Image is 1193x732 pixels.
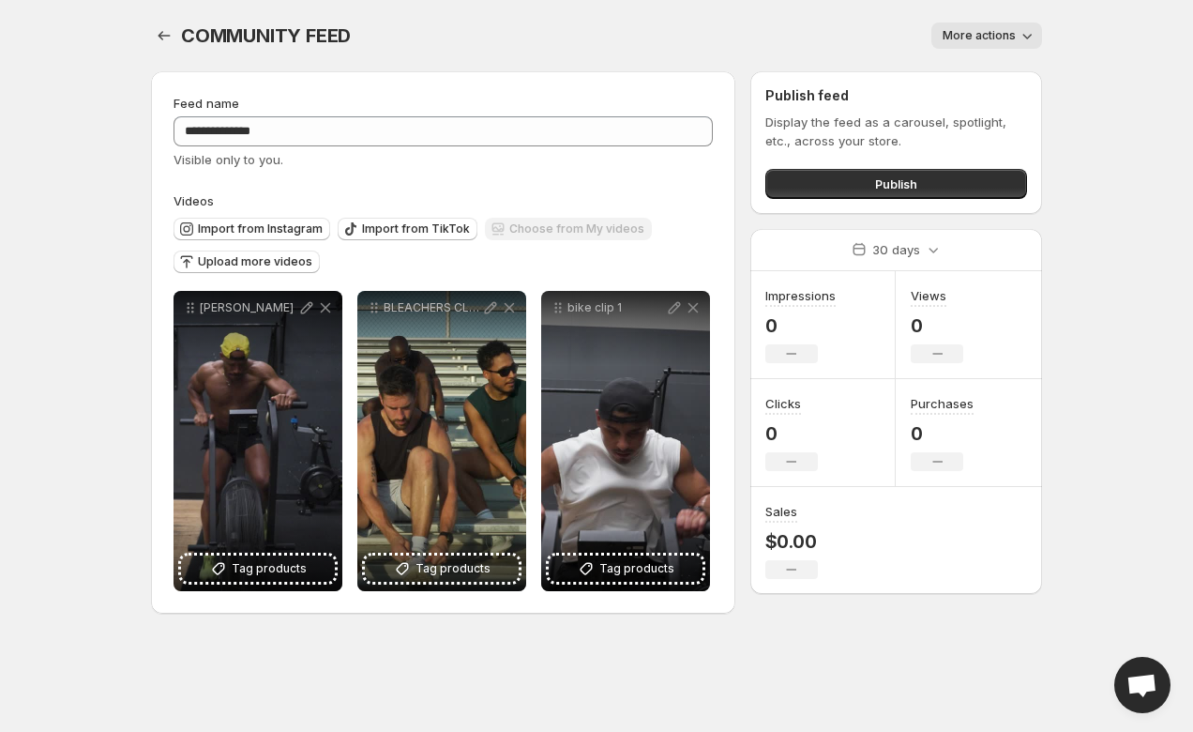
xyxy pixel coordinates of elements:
[911,286,946,305] h3: Views
[362,221,470,236] span: Import from TikTok
[174,193,214,208] span: Videos
[911,314,963,337] p: 0
[911,394,974,413] h3: Purchases
[384,300,481,315] p: BLEACHERS CLIP 1
[875,175,917,193] span: Publish
[765,113,1027,150] p: Display the feed as a carousel, spotlight, etc., across your store.
[338,218,477,240] button: Import from TikTok
[765,286,836,305] h3: Impressions
[200,300,297,315] p: [PERSON_NAME]
[198,221,323,236] span: Import from Instagram
[357,291,526,591] div: BLEACHERS CLIP 1Tag products
[765,86,1027,105] h2: Publish feed
[232,559,307,578] span: Tag products
[174,152,283,167] span: Visible only to you.
[549,556,702,582] button: Tag products
[541,291,710,591] div: bike clip 1Tag products
[415,559,491,578] span: Tag products
[765,394,801,413] h3: Clicks
[1114,657,1170,713] a: Open chat
[181,24,351,47] span: COMMUNITY FEED
[174,251,320,273] button: Upload more videos
[198,254,312,269] span: Upload more videos
[567,300,665,315] p: bike clip 1
[174,291,342,591] div: [PERSON_NAME]Tag products
[911,422,974,445] p: 0
[174,218,330,240] button: Import from Instagram
[872,240,920,259] p: 30 days
[765,530,818,553] p: $0.00
[765,169,1027,199] button: Publish
[765,502,797,521] h3: Sales
[151,23,177,49] button: Settings
[765,314,836,337] p: 0
[599,559,674,578] span: Tag products
[174,96,239,111] span: Feed name
[365,556,519,582] button: Tag products
[943,28,1016,43] span: More actions
[181,556,335,582] button: Tag products
[765,422,818,445] p: 0
[931,23,1042,49] button: More actions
